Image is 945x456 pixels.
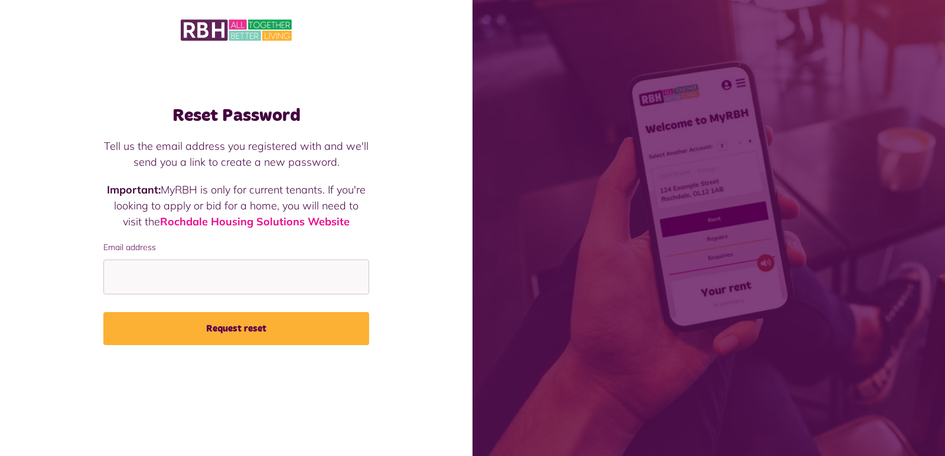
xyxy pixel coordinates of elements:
a: Rochdale Housing Solutions Website [160,215,350,228]
label: Email address [103,241,369,254]
p: MyRBH is only for current tenants. If you're looking to apply or bid for a home, you will need to... [103,182,369,229]
h1: Reset Password [103,105,369,126]
img: MyRBH [181,18,292,42]
button: Request reset [103,312,369,345]
strong: Important: [107,183,161,196]
p: Tell us the email address you registered with and we'll send you a link to create a new password. [103,138,369,170]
